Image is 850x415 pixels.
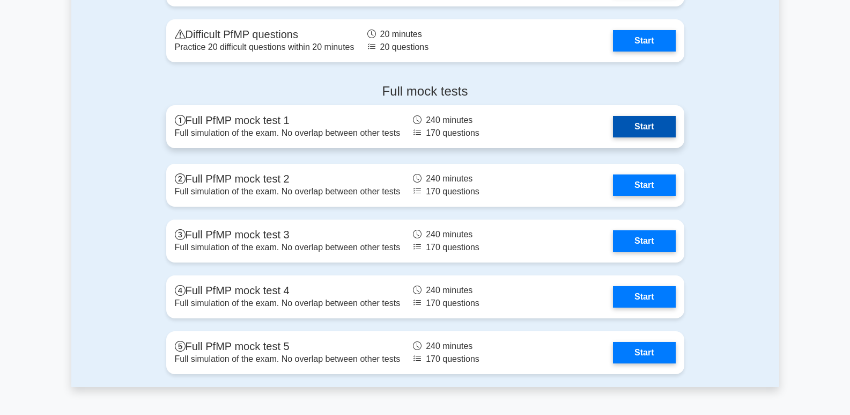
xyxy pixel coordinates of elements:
[613,116,675,137] a: Start
[613,30,675,52] a: Start
[613,286,675,308] a: Start
[613,174,675,196] a: Start
[613,230,675,252] a: Start
[166,84,684,99] h4: Full mock tests
[613,342,675,363] a: Start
